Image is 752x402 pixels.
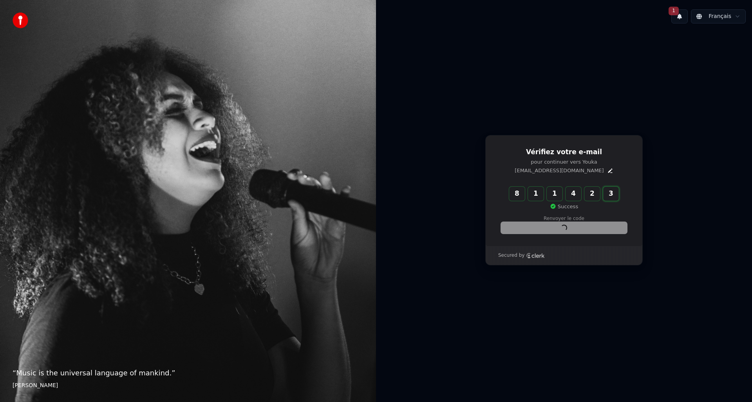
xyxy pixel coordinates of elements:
[501,148,627,157] h1: Vérifiez votre e-mail
[498,252,524,259] p: Secured by
[671,9,688,23] button: 1
[509,187,634,201] input: Enter verification code
[501,159,627,166] p: pour continuer vers Youka
[526,253,545,258] a: Clerk logo
[13,368,363,379] p: “ Music is the universal language of mankind. ”
[515,167,604,174] p: [EMAIL_ADDRESS][DOMAIN_NAME]
[13,382,363,389] footer: [PERSON_NAME]
[550,203,578,210] p: Success
[607,168,613,174] button: Edit
[13,13,28,28] img: youka
[669,7,679,15] span: 1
